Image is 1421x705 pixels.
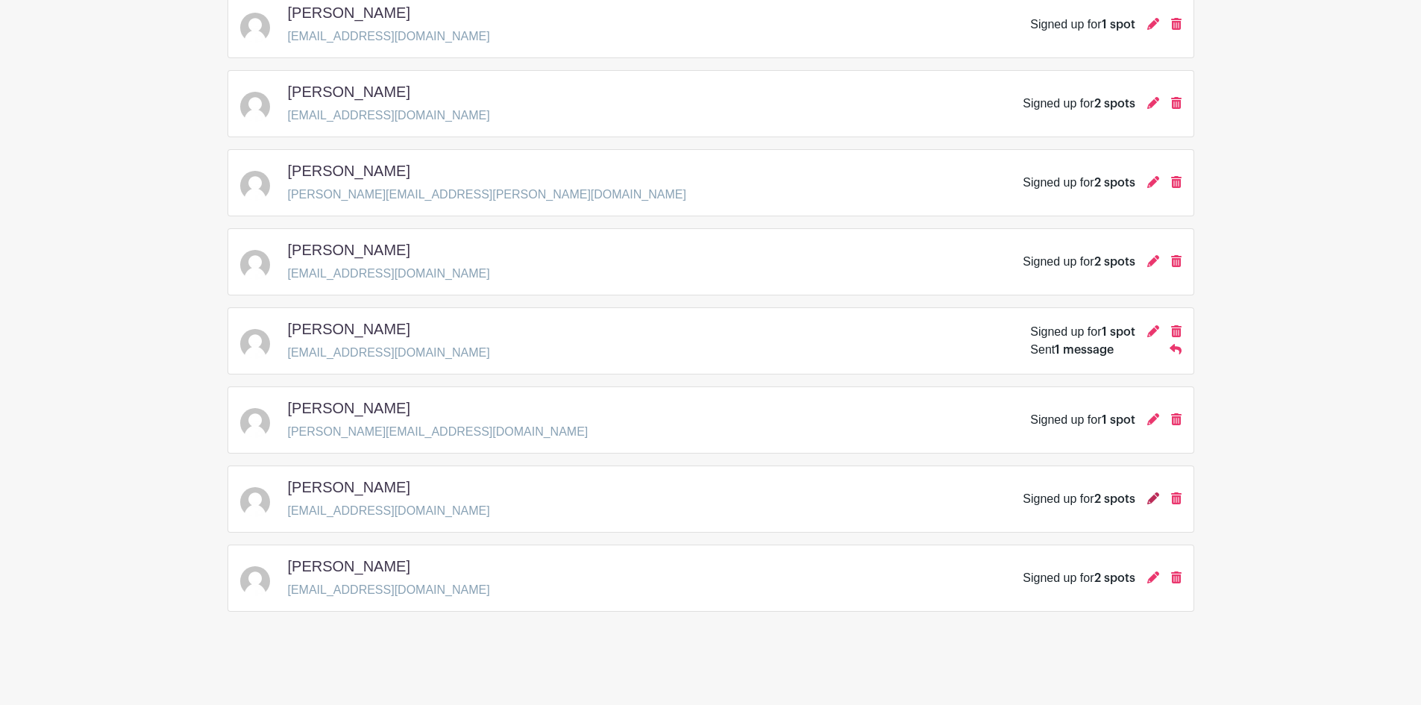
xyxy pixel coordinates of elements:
[240,92,270,122] img: default-ce2991bfa6775e67f084385cd625a349d9dcbb7a52a09fb2fda1e96e2d18dcdb.png
[240,329,270,359] img: default-ce2991bfa6775e67f084385cd625a349d9dcbb7a52a09fb2fda1e96e2d18dcdb.png
[1023,490,1135,508] div: Signed up for
[288,344,490,362] p: [EMAIL_ADDRESS][DOMAIN_NAME]
[288,186,686,204] p: [PERSON_NAME][EMAIL_ADDRESS][PERSON_NAME][DOMAIN_NAME]
[288,423,589,441] p: [PERSON_NAME][EMAIL_ADDRESS][DOMAIN_NAME]
[240,487,270,517] img: default-ce2991bfa6775e67f084385cd625a349d9dcbb7a52a09fb2fda1e96e2d18dcdb.png
[240,408,270,438] img: default-ce2991bfa6775e67f084385cd625a349d9dcbb7a52a09fb2fda1e96e2d18dcdb.png
[240,171,270,201] img: default-ce2991bfa6775e67f084385cd625a349d9dcbb7a52a09fb2fda1e96e2d18dcdb.png
[1094,493,1135,505] span: 2 spots
[288,502,490,520] p: [EMAIL_ADDRESS][DOMAIN_NAME]
[240,250,270,280] img: default-ce2991bfa6775e67f084385cd625a349d9dcbb7a52a09fb2fda1e96e2d18dcdb.png
[1055,344,1114,356] span: 1 message
[288,4,410,22] h5: [PERSON_NAME]
[1102,326,1135,338] span: 1 spot
[1030,341,1114,359] div: Sent
[1030,411,1135,429] div: Signed up for
[288,478,410,496] h5: [PERSON_NAME]
[1102,414,1135,426] span: 1 spot
[1023,95,1135,113] div: Signed up for
[288,28,490,46] p: [EMAIL_ADDRESS][DOMAIN_NAME]
[288,399,410,417] h5: [PERSON_NAME]
[1094,177,1135,189] span: 2 spots
[1094,256,1135,268] span: 2 spots
[1023,569,1135,587] div: Signed up for
[1094,572,1135,584] span: 2 spots
[288,241,410,259] h5: [PERSON_NAME]
[288,581,490,599] p: [EMAIL_ADDRESS][DOMAIN_NAME]
[1023,253,1135,271] div: Signed up for
[1102,19,1135,31] span: 1 spot
[240,13,270,43] img: default-ce2991bfa6775e67f084385cd625a349d9dcbb7a52a09fb2fda1e96e2d18dcdb.png
[240,566,270,596] img: default-ce2991bfa6775e67f084385cd625a349d9dcbb7a52a09fb2fda1e96e2d18dcdb.png
[288,83,410,101] h5: [PERSON_NAME]
[1023,174,1135,192] div: Signed up for
[1030,323,1135,341] div: Signed up for
[288,320,410,338] h5: [PERSON_NAME]
[288,265,490,283] p: [EMAIL_ADDRESS][DOMAIN_NAME]
[288,162,410,180] h5: [PERSON_NAME]
[1030,16,1135,34] div: Signed up for
[1094,98,1135,110] span: 2 spots
[288,107,490,125] p: [EMAIL_ADDRESS][DOMAIN_NAME]
[288,557,410,575] h5: [PERSON_NAME]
